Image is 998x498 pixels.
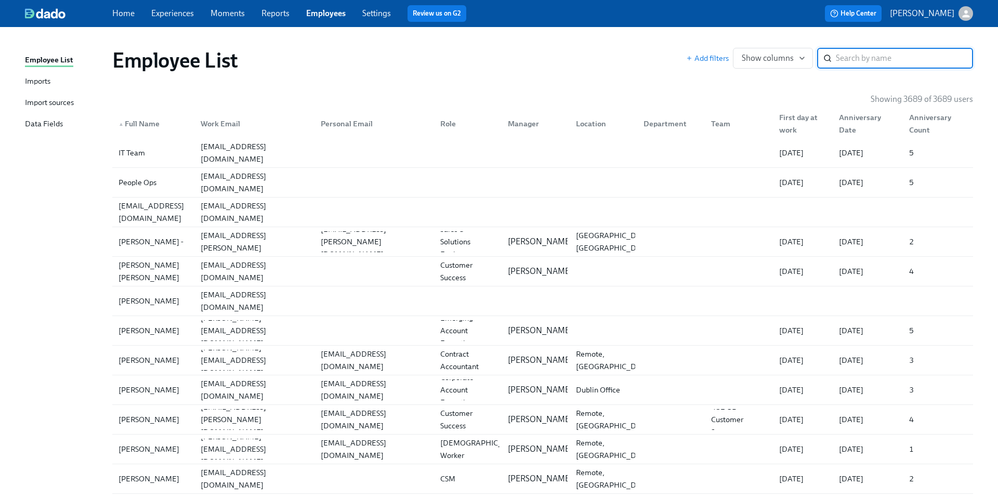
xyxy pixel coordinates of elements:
[112,138,973,167] div: IT Team[EMAIL_ADDRESS][DOMAIN_NAME][DATE][DATE]5
[890,6,973,21] button: [PERSON_NAME]
[905,413,971,426] div: 4
[25,8,65,19] img: dado
[114,413,192,426] div: [PERSON_NAME]
[112,346,973,375] div: [PERSON_NAME][PERSON_NAME][EMAIL_ADDRESS][DOMAIN_NAME][EMAIL_ADDRESS][DOMAIN_NAME]Contract Accoun...
[408,5,466,22] button: Review us on G2
[436,371,500,409] div: Corporate Account Executive
[905,354,971,366] div: 3
[112,405,973,434] div: [PERSON_NAME][EMAIL_ADDRESS][PERSON_NAME][DOMAIN_NAME][EMAIL_ADDRESS][DOMAIN_NAME]Commercial Cust...
[635,113,703,134] div: Department
[905,443,971,455] div: 1
[905,176,971,189] div: 5
[114,176,192,189] div: People Ops
[112,316,973,345] div: [PERSON_NAME][PERSON_NAME][EMAIL_ADDRESS][DOMAIN_NAME]Emerging Account Executive[PERSON_NAME][DAT...
[825,5,882,22] button: Help Center
[771,113,831,134] div: First day at work
[775,176,831,189] div: [DATE]
[112,257,973,286] a: [PERSON_NAME] [PERSON_NAME][EMAIL_ADDRESS][DOMAIN_NAME]Senior Enterprise Customer Success Manager...
[196,259,312,284] div: [EMAIL_ADDRESS][DOMAIN_NAME]
[436,395,500,444] div: Commercial Customer Success Manager
[508,355,572,366] p: [PERSON_NAME]
[112,464,973,493] div: [PERSON_NAME][EMAIL_ADDRESS][DOMAIN_NAME]CSM[PERSON_NAME]Remote, [GEOGRAPHIC_DATA][DATE][DATE]2
[432,113,500,134] div: Role
[572,117,635,130] div: Location
[211,8,245,18] a: Moments
[835,443,901,455] div: [DATE]
[112,375,973,404] div: [PERSON_NAME][EMAIL_ADDRESS][DOMAIN_NAME][EMAIL_ADDRESS][DOMAIN_NAME]Corporate Account Executive[...
[572,229,659,254] div: [GEOGRAPHIC_DATA], [GEOGRAPHIC_DATA]
[362,8,391,18] a: Settings
[317,377,432,402] div: [EMAIL_ADDRESS][DOMAIN_NAME]
[905,324,971,337] div: 5
[508,443,572,455] p: [PERSON_NAME]
[196,289,312,313] div: [EMAIL_ADDRESS][DOMAIN_NAME]
[835,384,901,396] div: [DATE]
[112,198,973,227] a: [EMAIL_ADDRESS][DOMAIN_NAME][EMAIL_ADDRESS][DOMAIN_NAME]
[775,354,831,366] div: [DATE]
[572,407,656,432] div: Remote, [GEOGRAPHIC_DATA]
[436,437,528,462] div: [DEMOGRAPHIC_DATA] Worker
[905,147,971,159] div: 5
[775,111,831,136] div: First day at work
[114,295,192,307] div: [PERSON_NAME]
[312,113,432,134] div: Personal Email
[114,117,192,130] div: Full Name
[890,8,954,19] p: [PERSON_NAME]
[830,8,876,19] span: Help Center
[112,464,973,494] a: [PERSON_NAME][EMAIL_ADDRESS][DOMAIN_NAME]CSM[PERSON_NAME]Remote, [GEOGRAPHIC_DATA][DATE][DATE]2
[508,414,572,425] p: [PERSON_NAME]
[196,140,312,165] div: [EMAIL_ADDRESS][DOMAIN_NAME]
[707,117,770,130] div: Team
[775,324,831,337] div: [DATE]
[112,227,973,257] a: [PERSON_NAME] -[PERSON_NAME][EMAIL_ADDRESS][PERSON_NAME][DOMAIN_NAME][EMAIL_ADDRESS][PERSON_NAME]...
[572,437,656,462] div: Remote, [GEOGRAPHIC_DATA]
[196,200,312,225] div: [EMAIL_ADDRESS][DOMAIN_NAME]
[25,118,63,131] div: Data Fields
[835,354,901,366] div: [DATE]
[317,437,432,462] div: [EMAIL_ADDRESS][DOMAIN_NAME]
[196,170,312,195] div: [EMAIL_ADDRESS][DOMAIN_NAME]
[568,113,635,134] div: Location
[112,316,973,346] a: [PERSON_NAME][PERSON_NAME][EMAIL_ADDRESS][DOMAIN_NAME]Emerging Account Executive[PERSON_NAME][DAT...
[25,54,104,67] a: Employee List
[196,312,312,349] div: [PERSON_NAME][EMAIL_ADDRESS][DOMAIN_NAME]
[436,348,500,373] div: Contract Accountant
[196,217,312,267] div: [PERSON_NAME][EMAIL_ADDRESS][PERSON_NAME][DOMAIN_NAME]
[436,234,500,309] div: Senior Enterprise Customer Success Manager - Growth
[835,147,901,159] div: [DATE]
[835,235,901,248] div: [DATE]
[317,348,432,373] div: [EMAIL_ADDRESS][DOMAIN_NAME]
[835,176,901,189] div: [DATE]
[196,117,312,130] div: Work Email
[114,473,192,485] div: [PERSON_NAME]
[196,401,312,438] div: [EMAIL_ADDRESS][PERSON_NAME][DOMAIN_NAME]
[572,348,656,373] div: Remote, [GEOGRAPHIC_DATA]
[196,377,312,402] div: [EMAIL_ADDRESS][DOMAIN_NAME]
[112,168,973,198] a: People Ops[EMAIL_ADDRESS][DOMAIN_NAME][DATE][DATE]5
[317,117,432,130] div: Personal Email
[25,97,104,110] a: Import sources
[25,75,50,88] div: Imports
[639,117,703,130] div: Department
[686,53,729,63] span: Add filters
[436,223,500,260] div: Sales & Solutions Engineer
[112,435,973,464] div: [PERSON_NAME][PERSON_NAME][EMAIL_ADDRESS][DOMAIN_NAME][EMAIL_ADDRESS][DOMAIN_NAME][DEMOGRAPHIC_DA...
[775,235,831,248] div: [DATE]
[114,200,192,225] div: [EMAIL_ADDRESS][DOMAIN_NAME]
[835,324,901,337] div: [DATE]
[905,265,971,278] div: 4
[413,8,461,19] a: Review us on G2
[707,401,770,438] div: 482 UB Customer Success
[905,111,971,136] div: Anniversary Count
[196,342,312,379] div: [PERSON_NAME][EMAIL_ADDRESS][DOMAIN_NAME]
[317,407,432,432] div: [EMAIL_ADDRESS][DOMAIN_NAME]
[436,117,500,130] div: Role
[196,466,312,491] div: [EMAIL_ADDRESS][DOMAIN_NAME]
[196,430,312,468] div: [PERSON_NAME][EMAIL_ADDRESS][DOMAIN_NAME]
[114,324,192,337] div: [PERSON_NAME]
[835,111,901,136] div: Anniversary Date
[775,384,831,396] div: [DATE]
[775,473,831,485] div: [DATE]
